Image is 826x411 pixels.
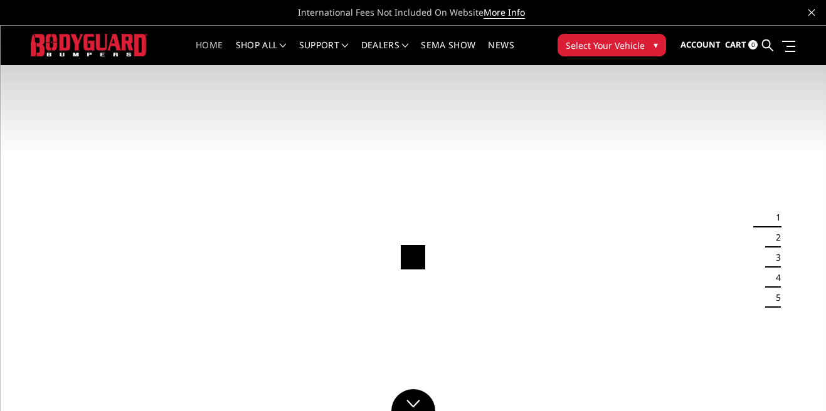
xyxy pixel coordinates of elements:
span: ▾ [654,38,658,51]
a: shop all [236,41,287,65]
button: 5 of 5 [768,288,781,308]
a: Account [680,28,721,62]
button: 2 of 5 [768,227,781,247]
button: Select Your Vehicle [558,34,666,56]
a: News [488,41,514,65]
a: More Info [484,6,525,19]
a: Home [196,41,223,65]
a: Dealers [361,41,409,65]
span: Cart [725,39,746,50]
a: Support [299,41,349,65]
span: 0 [748,40,758,49]
span: Select Your Vehicle [566,39,645,52]
button: 4 of 5 [768,268,781,288]
a: Cart 0 [725,28,758,62]
button: 1 of 5 [768,207,781,227]
img: BODYGUARD BUMPERS [31,34,148,57]
a: Click to Down [391,389,435,411]
span: Account [680,39,721,50]
a: SEMA Show [421,41,475,65]
button: 3 of 5 [768,247,781,268]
